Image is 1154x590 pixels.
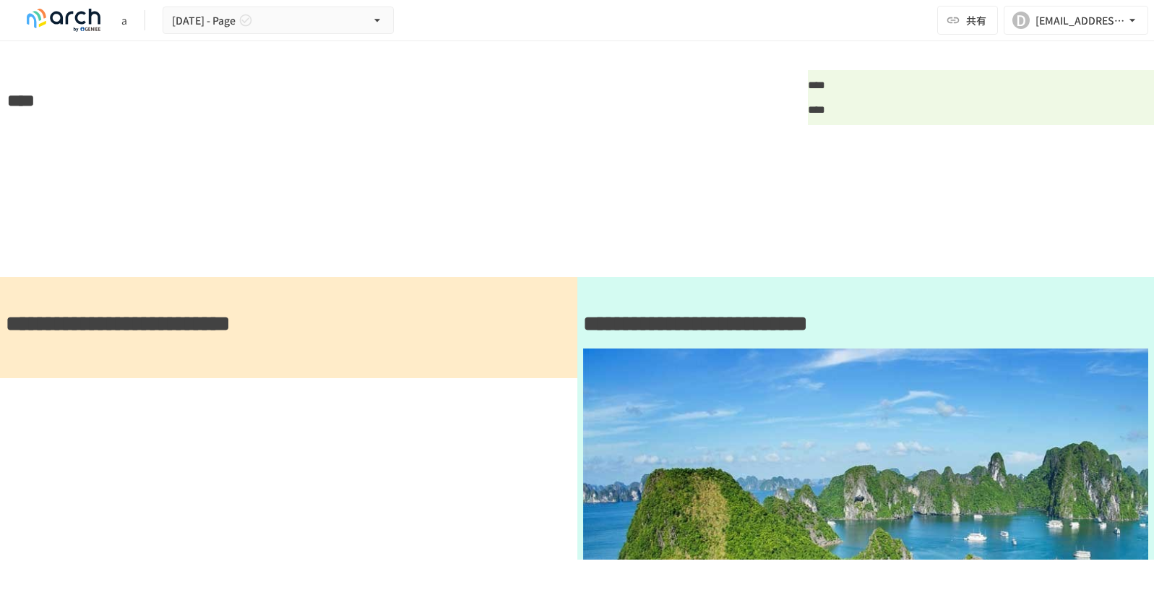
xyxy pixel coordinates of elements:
span: [DATE] - Page [172,12,236,30]
span: 共有 [966,12,986,28]
button: 共有 [937,6,998,35]
button: D[EMAIL_ADDRESS][DOMAIN_NAME] [1004,6,1148,35]
button: [DATE] - Page [163,7,394,35]
img: logo-default@2x-9cf2c760.svg [17,9,110,32]
div: D [1012,12,1030,29]
div: [EMAIL_ADDRESS][DOMAIN_NAME] [1035,12,1125,30]
div: a [121,13,127,28]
